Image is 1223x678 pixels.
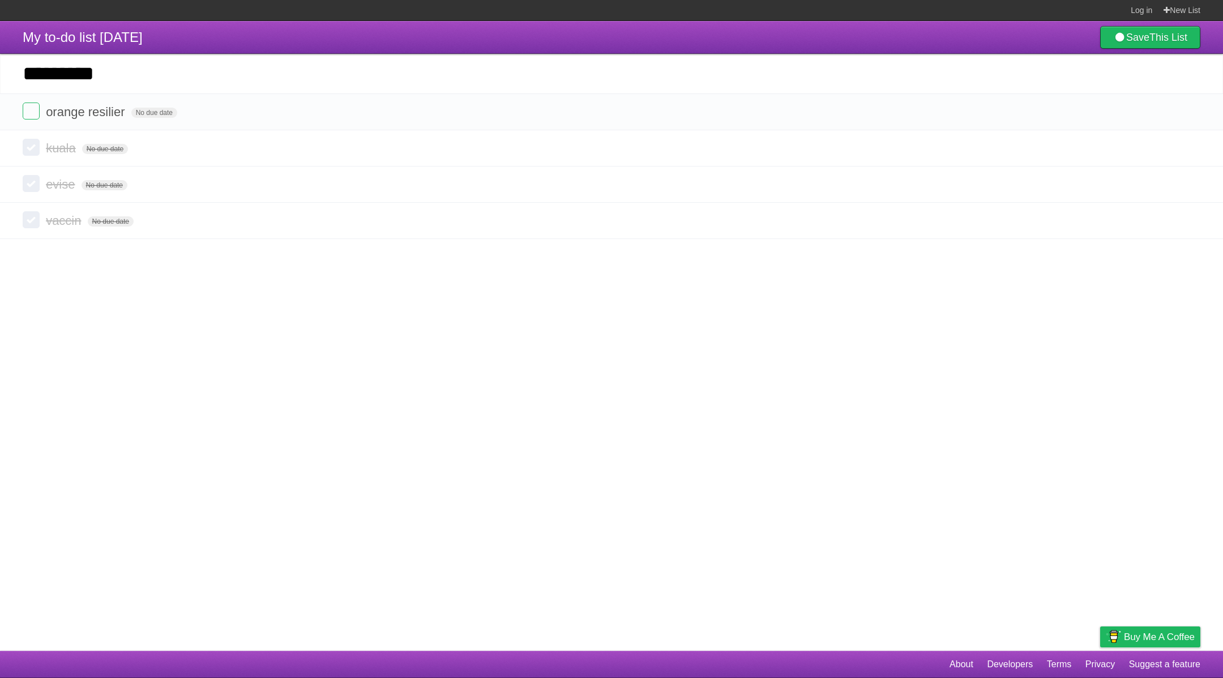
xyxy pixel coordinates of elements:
span: No due date [131,108,177,118]
a: Developers [987,654,1033,675]
a: SaveThis List [1100,26,1200,49]
span: kuala [46,141,79,155]
b: This List [1149,32,1187,43]
span: evise [46,177,78,191]
span: vaccin [46,214,84,228]
a: About [950,654,973,675]
span: My to-do list [DATE] [23,29,143,45]
span: No due date [82,180,127,190]
span: orange resilier [46,105,127,119]
span: No due date [88,216,134,227]
label: Done [23,139,40,156]
a: Suggest a feature [1129,654,1200,675]
img: Buy me a coffee [1106,627,1121,646]
a: Privacy [1085,654,1115,675]
label: Done [23,103,40,120]
a: Buy me a coffee [1100,626,1200,647]
span: Buy me a coffee [1124,627,1195,647]
a: Terms [1047,654,1072,675]
span: No due date [82,144,128,154]
label: Done [23,211,40,228]
label: Done [23,175,40,192]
